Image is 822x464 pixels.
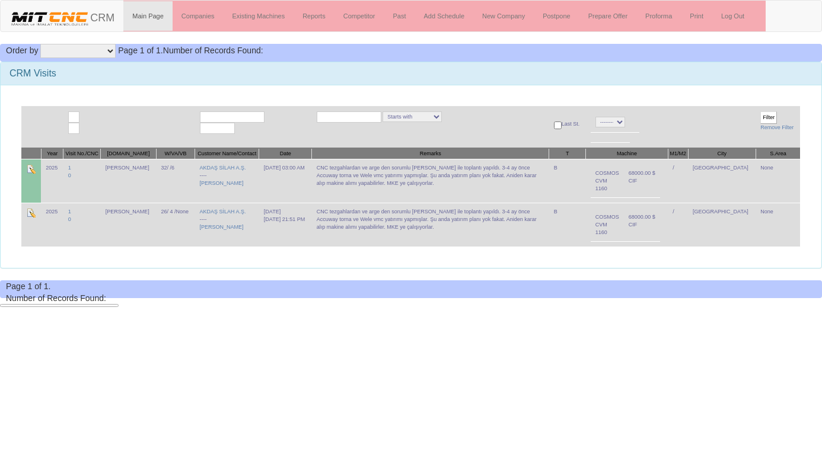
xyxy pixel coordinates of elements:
[195,159,259,203] td: ----
[549,159,586,203] td: B
[1,1,123,30] a: CRM
[101,148,157,159] th: [DOMAIN_NAME]
[200,180,244,186] a: [PERSON_NAME]
[668,203,688,247] td: /
[41,148,63,159] th: Year
[6,293,106,303] span: Number of Records Found:
[334,1,384,31] a: Competitor
[156,203,195,247] td: 26/ 4 /None
[200,224,244,230] a: [PERSON_NAME]
[636,1,681,31] a: Proforma
[756,148,800,159] th: S.Area
[549,106,586,148] td: Last St.
[591,208,624,241] td: COSMOS CVM 1160
[9,9,90,27] img: header.png
[26,208,36,217] img: Edit
[668,159,688,203] td: /
[101,159,157,203] td: [PERSON_NAME]
[63,148,101,159] th: Visit No./CNC
[264,164,307,172] div: [DATE] 03:00 AM
[156,159,195,203] td: 32/ /6
[312,148,549,159] th: Remarks
[200,209,246,215] a: AKDAŞ SİLAH A.Ş.
[760,111,777,124] input: Filter
[384,1,415,31] a: Past
[173,1,224,31] a: Companies
[756,203,800,247] td: None
[68,172,71,178] a: 0
[68,209,71,215] a: 1
[68,165,71,171] a: 1
[312,203,549,247] td: CNC tezgahlardan ve arge den sorumlu [PERSON_NAME] ile toplantı yapıldı. 3-4 ay önce Accuway torn...
[195,203,259,247] td: ----
[712,1,753,31] a: Log Out
[688,148,756,159] th: City
[156,148,195,159] th: W/VA/VB
[591,164,624,197] td: COSMOS CVM 1160
[415,1,474,31] a: Add Schedule
[688,159,756,203] td: [GEOGRAPHIC_DATA]
[549,203,586,247] td: B
[312,159,549,203] td: CNC tezgahlardan ve arge den sorumlu [PERSON_NAME] ile toplantı yapıldı. 3-4 ay önce Accuway torn...
[668,148,688,159] th: M1/M2
[68,216,71,222] a: 0
[41,159,63,203] td: 2025
[200,165,246,171] a: AKDAŞ SİLAH A.Ş.
[579,1,636,31] a: Prepare Offer
[264,216,307,223] div: [DATE] 21:51 PM
[473,1,534,31] a: New Company
[118,46,163,55] span: Page 1 of 1.
[688,203,756,247] td: [GEOGRAPHIC_DATA]
[294,1,334,31] a: Reports
[6,281,51,291] span: Page 1 of 1.
[123,1,173,31] a: Main Page
[9,68,813,79] h3: CRM Visits
[41,203,63,247] td: 2025
[624,208,660,241] td: 68000.00 $ CIF
[549,148,586,159] th: T
[534,1,579,31] a: Postpone
[624,164,660,197] td: 68000.00 $ CIF
[259,148,312,159] th: Date
[26,164,36,174] img: Edit
[760,124,794,130] a: Remove Filter
[681,1,712,31] a: Print
[586,148,668,159] th: Machine
[118,46,263,55] span: Number of Records Found:
[224,1,294,31] a: Existing Machines
[195,148,259,159] th: Customer Name/Contact
[259,203,312,247] td: [DATE]
[756,159,800,203] td: None
[101,203,157,247] td: [PERSON_NAME]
